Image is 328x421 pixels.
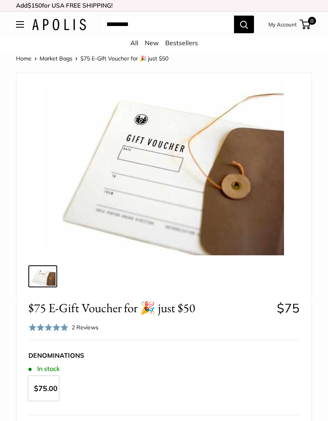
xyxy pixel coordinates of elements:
a: Bestsellers [165,39,198,47]
a: My Account [268,20,297,29]
span: $75 [277,300,300,316]
img: Apolis [32,19,86,30]
a: $75 E-Gift Voucher for 🎉 just $50 [28,265,57,287]
img: $75 E-Gift Voucher for 🎉 just $50 [44,81,284,255]
a: Home [16,55,32,62]
nav: Breadcrumb [16,53,168,64]
a: New [145,39,159,47]
img: $75 E-Gift Voucher for 🎉 just $50 [30,267,56,285]
label: $75.00 [28,375,60,402]
span: $150 [28,2,42,9]
a: All [130,39,138,47]
button: Search [234,16,254,33]
a: 0 [300,20,310,29]
span: 2 Reviews [72,324,98,331]
span: 0 [308,17,316,25]
strong: Denominations [28,351,84,359]
input: Search... [100,16,234,33]
a: Market Bags [40,55,72,62]
span: In stock [28,365,60,373]
span: $75 E-Gift Voucher for 🎉 just $50 [28,301,271,315]
span: $75 E-Gift Voucher for 🎉 just $50 [80,55,168,62]
button: Open menu [16,21,24,28]
span: $75.00 [34,384,58,393]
